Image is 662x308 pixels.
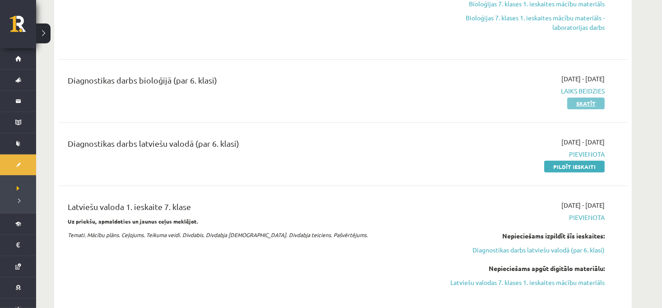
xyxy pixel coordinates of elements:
div: Nepieciešams apgūt digitālo materiālu: [435,264,605,273]
a: Bioloģijas 7. klases 1. ieskaites mācību materiāls - laboratorijas darbs [435,13,605,32]
a: Diagnostikas darbs latviešu valodā (par 6. klasi) [435,245,605,255]
div: Diagnostikas darbs bioloģijā (par 6. klasi) [68,74,421,91]
a: Skatīt [567,98,605,109]
div: Nepieciešams izpildīt šīs ieskaites: [435,231,605,241]
span: [DATE] - [DATE] [561,74,605,84]
strong: Uz priekšu, apmaldoties un jaunus ceļus meklējot. [68,218,199,225]
span: [DATE] - [DATE] [561,201,605,210]
span: Pievienota [435,149,605,159]
a: Rīgas 1. Tālmācības vidusskola [10,16,36,38]
span: Pievienota [435,213,605,222]
a: Pildīt ieskaiti [544,161,605,173]
span: [DATE] - [DATE] [561,137,605,147]
span: Laiks beidzies [435,86,605,96]
div: Latviešu valoda 1. ieskaite 7. klase [68,201,421,217]
div: Diagnostikas darbs latviešu valodā (par 6. klasi) [68,137,421,154]
a: Latviešu valodas 7. klases 1. ieskaites mācību materiāls [435,278,605,287]
em: Temati. Mācību plāns. Ceļojums. Teikuma veidi. Divdabis. Divdabja [DEMOGRAPHIC_DATA]. Divdabja te... [68,231,368,238]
